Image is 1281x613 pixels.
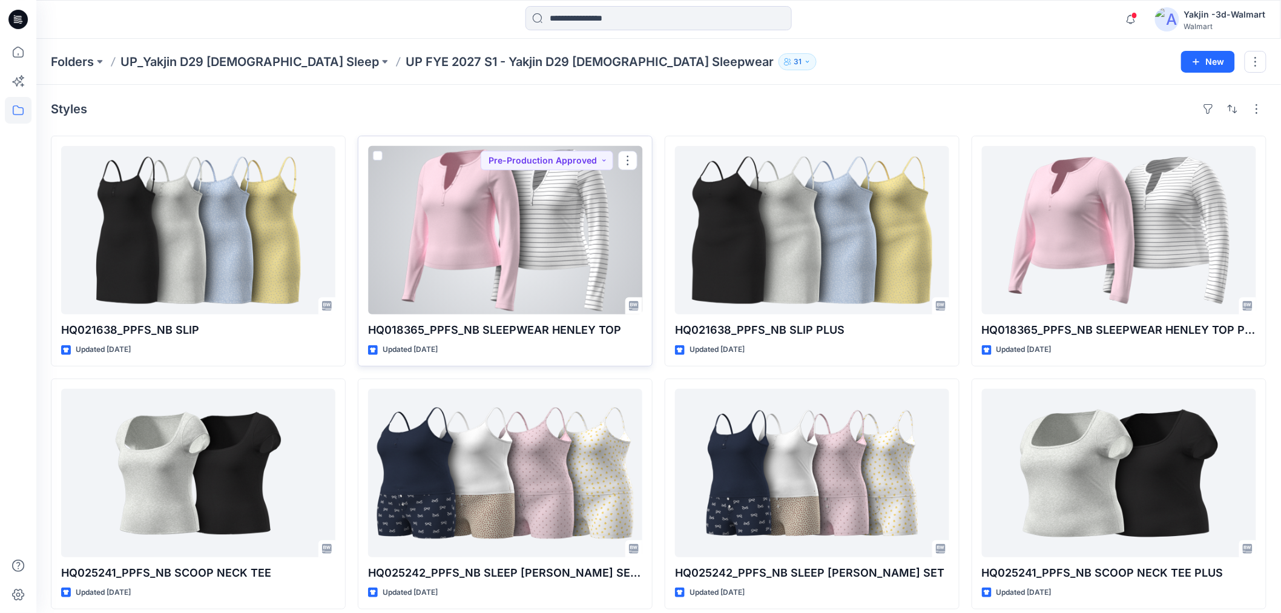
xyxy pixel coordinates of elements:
[383,586,438,599] p: Updated [DATE]
[368,565,642,582] p: HQ025242_PPFS_NB SLEEP [PERSON_NAME] SET PLUS
[1184,22,1266,31] div: Walmart
[61,389,335,557] a: HQ025241_PPFS_NB SCOOP NECK TEE
[675,322,949,339] p: HQ021638_PPFS_NB SLIP PLUS
[368,389,642,557] a: HQ025242_PPFS_NB SLEEP CAMI BOXER SET PLUS
[996,586,1052,599] p: Updated [DATE]
[982,322,1256,339] p: HQ018365_PPFS_NB SLEEPWEAR HENLEY TOP PLUS
[675,565,949,582] p: HQ025242_PPFS_NB SLEEP [PERSON_NAME] SET
[982,389,1256,557] a: HQ025241_PPFS_NB SCOOP NECK TEE PLUS
[368,322,642,339] p: HQ018365_PPFS_NB SLEEPWEAR HENLEY TOP
[51,53,94,70] a: Folders
[690,586,745,599] p: Updated [DATE]
[61,146,335,314] a: HQ021638_PPFS_NB SLIP
[61,322,335,339] p: HQ021638_PPFS_NB SLIP
[690,343,745,356] p: Updated [DATE]
[1181,51,1235,73] button: New
[383,343,438,356] p: Updated [DATE]
[61,565,335,582] p: HQ025241_PPFS_NB SCOOP NECK TEE
[779,53,817,70] button: 31
[76,586,131,599] p: Updated [DATE]
[675,389,949,557] a: HQ025242_PPFS_NB SLEEP CAMI BOXER SET
[76,343,131,356] p: Updated [DATE]
[982,146,1256,314] a: HQ018365_PPFS_NB SLEEPWEAR HENLEY TOP PLUS
[1184,7,1266,22] div: Yakjin -3d-Walmart
[368,146,642,314] a: HQ018365_PPFS_NB SLEEPWEAR HENLEY TOP
[675,146,949,314] a: HQ021638_PPFS_NB SLIP PLUS
[996,343,1052,356] p: Updated [DATE]
[982,565,1256,582] p: HQ025241_PPFS_NB SCOOP NECK TEE PLUS
[794,55,802,68] p: 31
[1155,7,1179,31] img: avatar
[120,53,379,70] a: UP_Yakjin D29 [DEMOGRAPHIC_DATA] Sleep
[51,102,87,116] h4: Styles
[406,53,774,70] p: UP FYE 2027 S1 - Yakjin D29 [DEMOGRAPHIC_DATA] Sleepwear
